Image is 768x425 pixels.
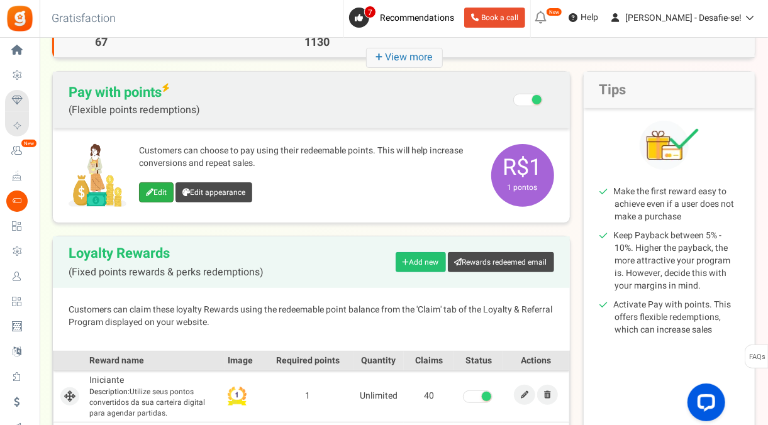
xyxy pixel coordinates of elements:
[353,351,404,370] th: Quantity
[404,370,454,422] td: 40
[175,182,252,202] a: Edit appearance
[625,11,742,25] span: [PERSON_NAME] - Desafie-se!
[537,385,558,405] a: Remove
[494,182,551,193] small: 1 pontos
[491,144,554,207] span: R$1
[615,229,740,292] li: Keep Payback between 5% - 10%. Higher the payback, the more attractive your program is. However, ...
[6,4,34,33] img: Gratisfaction
[349,8,459,28] a: 7 Recommendations
[69,144,126,207] img: Pay with points
[262,351,353,370] th: Required points
[225,351,262,370] th: Image
[262,370,353,422] td: 1
[366,48,443,68] i: View more
[464,8,525,28] a: Book a call
[454,351,503,370] th: Status
[5,140,34,162] a: New
[396,252,446,272] a: Add new
[615,185,740,223] li: Make the first reward easy to achieve even if a user does not make a purchase
[230,35,405,51] p: 1130
[228,387,247,406] img: Reward
[380,11,454,25] span: Recommendations
[640,121,699,170] img: Tips
[514,385,535,405] a: Edit
[749,345,765,369] span: FAQs
[86,351,225,370] th: Reward name
[69,267,264,279] span: (Fixed points rewards & perks redemptions)
[364,6,376,18] span: 7
[546,8,562,16] em: New
[615,299,740,336] li: Activate Pay with points. This offers flexible redemptions, which can increase sales
[69,84,200,116] span: Pay with points
[89,387,221,419] span: Utilize seus pontos convertidos da sua carteira digital para agendar partidas.
[503,351,569,370] th: Actions
[21,139,37,148] em: New
[69,304,554,329] p: Customers can claim these loyalty Rewards using the redeemable point balance from the 'Claim' tab...
[139,145,478,170] p: Customers can choose to pay using their redeemable points. This will help increase conversions an...
[564,8,603,28] a: Help
[70,35,133,51] span: 67
[577,11,598,24] span: Help
[376,48,386,67] strong: +
[448,252,554,272] a: Rewards redeemed email
[86,370,225,422] td: Iniciante
[404,351,454,370] th: Claims
[38,6,130,31] h3: Gratisfaction
[69,104,200,116] span: (Flexible points redemptions)
[69,246,264,279] h2: Loyalty Rewards
[584,72,755,108] h2: Tips
[353,370,404,422] td: Unlimited
[89,386,130,397] b: Description:
[139,182,174,202] a: Edit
